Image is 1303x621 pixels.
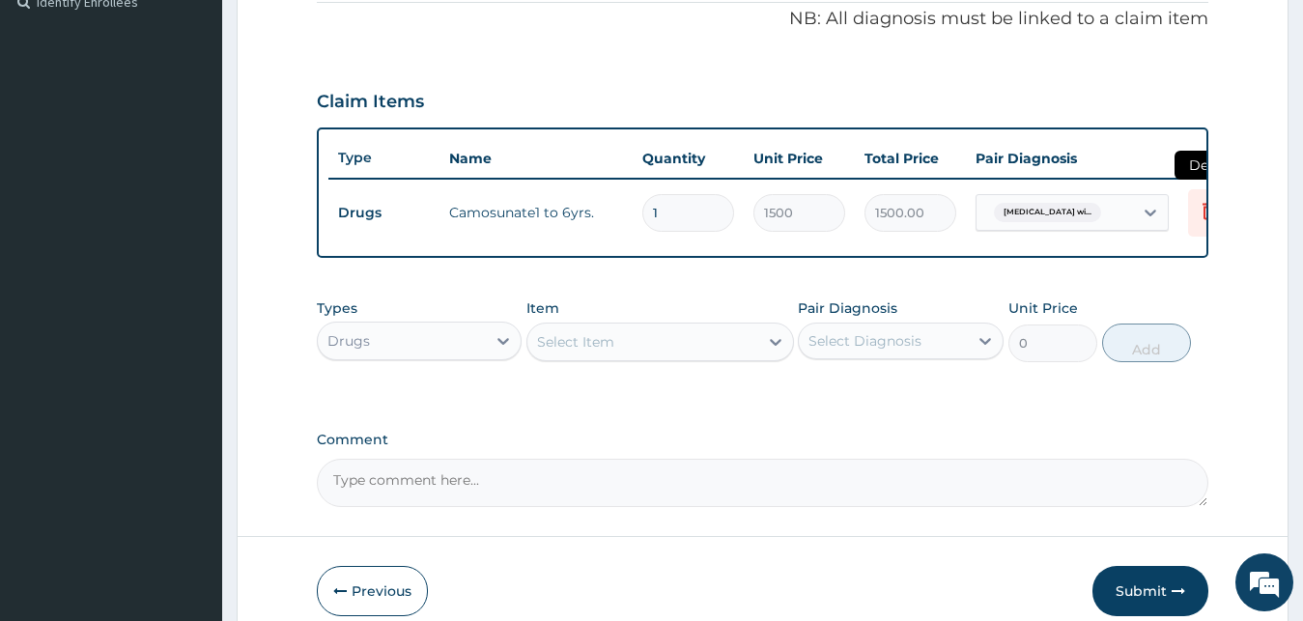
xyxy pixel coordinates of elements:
th: Name [439,139,633,178]
label: Pair Diagnosis [798,298,897,318]
td: Drugs [328,195,439,231]
span: [MEDICAL_DATA] wi... [994,203,1101,222]
div: Chat with us now [100,108,325,133]
th: Total Price [855,139,966,178]
img: d_794563401_company_1708531726252_794563401 [36,97,78,145]
div: Minimize live chat window [317,10,363,56]
button: Add [1102,324,1191,362]
th: Pair Diagnosis [966,139,1178,178]
span: We're online! [112,187,267,382]
th: Actions [1178,139,1275,178]
textarea: Type your message and hit 'Enter' [10,415,368,483]
button: Previous [317,566,428,616]
h3: Claim Items [317,92,424,113]
div: Drugs [327,331,370,351]
p: NB: All diagnosis must be linked to a claim item [317,7,1209,32]
th: Quantity [633,139,744,178]
button: Submit [1092,566,1208,616]
label: Unit Price [1008,298,1078,318]
div: Select Diagnosis [808,331,921,351]
td: Camosunate1 to 6yrs. [439,193,633,232]
div: Select Item [537,332,614,352]
label: Item [526,298,559,318]
label: Types [317,300,357,317]
th: Unit Price [744,139,855,178]
th: Type [328,140,439,176]
label: Comment [317,432,1209,448]
span: Delete [1175,151,1248,180]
